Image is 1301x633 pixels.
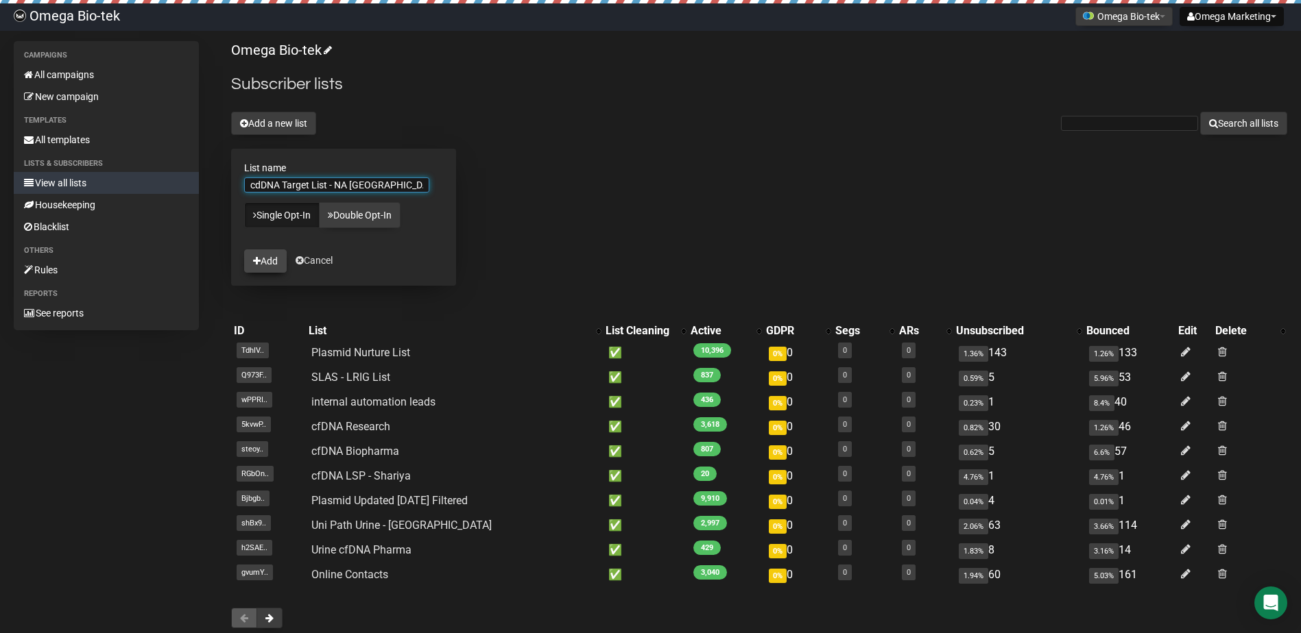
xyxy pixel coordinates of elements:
li: Reports [14,286,199,302]
button: Add a new list [231,112,316,135]
span: 1.26% [1089,346,1119,362]
td: ✅ [603,488,688,513]
span: 20 [693,467,717,481]
li: Campaigns [14,47,199,64]
div: Active [691,324,750,338]
span: steoy.. [237,441,268,457]
td: 0 [763,340,833,365]
div: Edit [1178,324,1210,338]
span: 2,997 [693,516,727,530]
span: 0.04% [959,494,988,510]
h2: Subscriber lists [231,72,1287,97]
div: Segs [835,324,883,338]
td: 0 [763,464,833,488]
a: cfDNA LSP - Shariya [311,469,411,482]
span: 0% [769,495,787,509]
a: See reports [14,302,199,324]
div: ID [234,324,303,338]
a: 0 [843,371,847,380]
div: Bounced [1086,324,1172,338]
a: Cancel [296,255,333,266]
th: Active: No sort applied, activate to apply an ascending sort [688,321,763,340]
td: ✅ [603,365,688,390]
td: 30 [953,414,1084,439]
td: 63 [953,513,1084,538]
td: 0 [763,414,833,439]
span: gvumY.. [237,564,273,580]
th: List Cleaning: No sort applied, activate to apply an ascending sort [603,321,688,340]
span: 0% [769,347,787,361]
li: Others [14,243,199,259]
span: 6.6% [1089,445,1114,460]
span: 1.36% [959,346,988,362]
td: 53 [1084,365,1175,390]
a: 0 [843,543,847,552]
a: 0 [907,568,911,577]
td: 1 [953,390,1084,414]
a: cfDNA Research [311,420,390,433]
td: 5 [953,365,1084,390]
a: 0 [907,420,911,429]
a: 0 [843,346,847,355]
td: 114 [1084,513,1175,538]
a: 0 [843,420,847,429]
td: 1 [953,464,1084,488]
span: 807 [693,442,721,456]
span: h2SAE.. [237,540,272,556]
li: Templates [14,112,199,129]
span: 837 [693,368,721,382]
td: ✅ [603,340,688,365]
span: 0% [769,421,787,435]
a: 0 [843,469,847,478]
td: 0 [763,488,833,513]
span: 1.94% [959,568,988,584]
a: Omega Bio-tek [231,42,330,58]
a: 0 [907,395,911,404]
span: 429 [693,541,721,555]
div: List [309,324,589,338]
div: GDPR [766,324,819,338]
a: 0 [907,543,911,552]
span: 0.59% [959,371,988,386]
span: shBx9.. [237,515,271,531]
a: 0 [843,445,847,454]
td: ✅ [603,414,688,439]
td: 0 [763,538,833,562]
span: 0% [769,470,787,484]
span: 0% [769,445,787,460]
span: 3.16% [1089,543,1119,559]
img: favicons [1083,10,1094,21]
a: Double Opt-In [319,202,401,228]
input: The name of your new list [244,177,429,193]
img: 1701ad020795bef423df3e17313bb685 [14,10,26,22]
span: 10,396 [693,343,731,358]
span: 3,040 [693,565,727,580]
td: 8 [953,538,1084,562]
th: Delete: No sort applied, activate to apply an ascending sort [1213,321,1287,340]
span: 1.26% [1089,420,1119,436]
button: Add [244,249,287,273]
span: Q973F.. [237,367,272,383]
span: TdhIV.. [237,343,269,358]
a: All templates [14,129,199,151]
span: 0% [769,371,787,386]
td: 143 [953,340,1084,365]
a: Uni Path Urine - [GEOGRAPHIC_DATA] [311,519,492,532]
a: View all lists [14,172,199,194]
span: 436 [693,393,721,407]
th: Bounced: No sort applied, sorting is disabled [1084,321,1175,340]
td: 133 [1084,340,1175,365]
span: RGbOn.. [237,466,274,482]
span: Bjbgb.. [237,491,270,506]
th: GDPR: No sort applied, activate to apply an ascending sort [763,321,833,340]
td: 40 [1084,390,1175,414]
td: 0 [763,562,833,587]
button: Search all lists [1200,112,1287,135]
a: 0 [907,346,911,355]
div: Open Intercom Messenger [1254,586,1287,619]
a: 0 [907,494,911,503]
td: ✅ [603,562,688,587]
th: Unsubscribed: No sort applied, activate to apply an ascending sort [953,321,1084,340]
td: ✅ [603,390,688,414]
span: 5.96% [1089,371,1119,386]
